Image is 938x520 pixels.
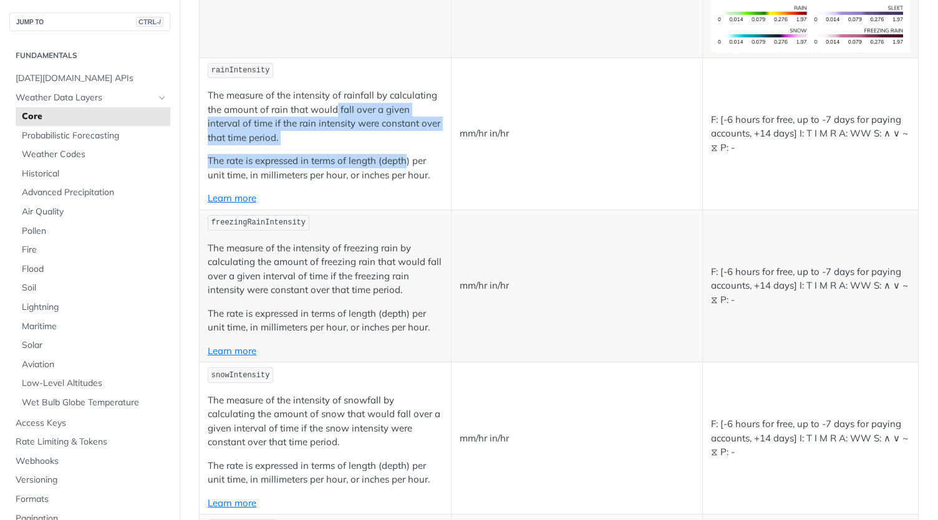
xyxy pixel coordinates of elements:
[22,206,167,218] span: Air Quality
[16,241,170,259] a: Fire
[22,397,167,409] span: Wet Bulb Globe Temperature
[16,298,170,317] a: Lightning
[157,93,167,103] button: Hide subpages for Weather Data Layers
[208,345,256,357] a: Learn more
[22,110,167,123] span: Core
[711,417,910,460] p: F: [-6 hours for free, up to -7 days for paying accounts, +14 days] I: T I M R A: WW S: ∧ ∨ ~ ⧖ P: -
[16,336,170,355] a: Solar
[460,127,695,141] p: mm/hr in/hr
[16,417,167,430] span: Access Keys
[16,493,167,506] span: Formats
[9,89,170,107] a: Weather Data LayersHide subpages for Weather Data Layers
[22,130,167,142] span: Probabilistic Forecasting
[9,490,170,509] a: Formats
[22,244,167,256] span: Fire
[711,113,910,155] p: F: [-6 hours for free, up to -7 days for paying accounts, +14 days] I: T I M R A: WW S: ∧ ∨ ~ ⧖ P: -
[16,183,170,202] a: Advanced Precipitation
[9,452,170,471] a: Webhooks
[22,301,167,314] span: Lightning
[16,393,170,412] a: Wet Bulb Globe Temperature
[211,371,270,380] span: snowIntensity
[16,355,170,374] a: Aviation
[16,72,167,85] span: [DATE][DOMAIN_NAME] APIs
[211,218,306,227] span: freezingRainIntensity
[208,307,443,335] p: The rate is expressed in terms of length (depth) per unit time, in millimeters per hour, or inche...
[460,431,695,446] p: mm/hr in/hr
[22,168,167,180] span: Historical
[22,359,167,371] span: Aviation
[16,165,170,183] a: Historical
[711,265,910,307] p: F: [-6 hours for free, up to -7 days for paying accounts, +14 days] I: T I M R A: WW S: ∧ ∨ ~ ⧖ P: -
[16,92,154,104] span: Weather Data Layers
[16,455,167,468] span: Webhooks
[9,414,170,433] a: Access Keys
[16,279,170,297] a: Soil
[9,69,170,88] a: [DATE][DOMAIN_NAME] APIs
[9,12,170,31] button: JUMP TOCTRL-/
[16,374,170,393] a: Low-Level Altitudes
[16,260,170,279] a: Flood
[16,145,170,164] a: Weather Codes
[22,263,167,276] span: Flood
[208,192,256,204] a: Learn more
[208,393,443,450] p: The measure of the intensity of snowfall by calculating the amount of snow that would fall over a...
[9,50,170,61] h2: Fundamentals
[16,436,167,448] span: Rate Limiting & Tokens
[9,433,170,451] a: Rate Limiting & Tokens
[136,17,163,27] span: CTRL-/
[22,148,167,161] span: Weather Codes
[211,66,270,75] span: rainIntensity
[16,127,170,145] a: Probabilistic Forecasting
[22,377,167,390] span: Low-Level Altitudes
[16,222,170,241] a: Pollen
[711,14,910,26] span: Expand image
[22,339,167,352] span: Solar
[22,320,167,333] span: Maritime
[16,203,170,221] a: Air Quality
[208,459,443,487] p: The rate is expressed in terms of length (depth) per unit time, in millimeters per hour, or inche...
[16,107,170,126] a: Core
[208,154,443,182] p: The rate is expressed in terms of length (depth) per unit time, in millimeters per hour, or inche...
[460,279,695,293] p: mm/hr in/hr
[208,497,256,509] a: Learn more
[208,89,443,145] p: The measure of the intensity of rainfall by calculating the amount of rain that would fall over a...
[16,474,167,486] span: Versioning
[208,241,443,297] p: The measure of the intensity of freezing rain by calculating the amount of freezing rain that wou...
[22,282,167,294] span: Soil
[16,317,170,336] a: Maritime
[22,186,167,199] span: Advanced Precipitation
[9,471,170,489] a: Versioning
[22,225,167,238] span: Pollen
